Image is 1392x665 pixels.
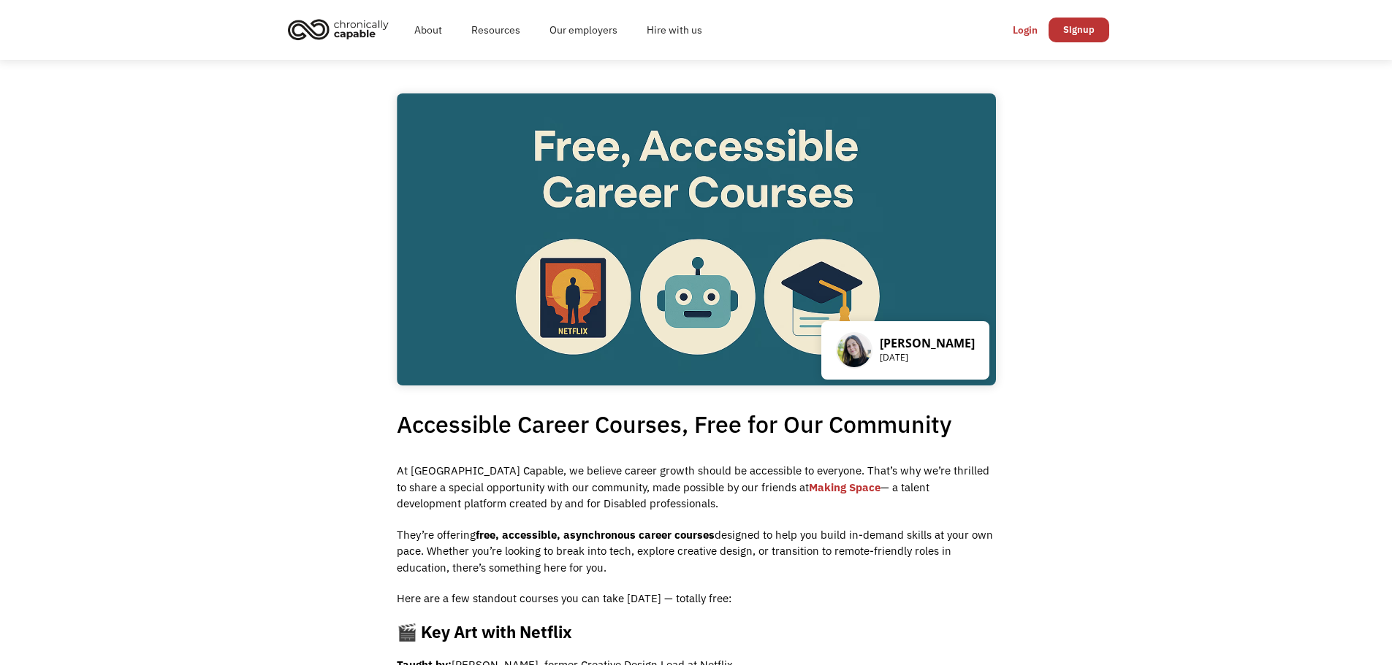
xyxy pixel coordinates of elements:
[457,7,535,53] a: Resources
[1049,18,1109,42] a: Signup
[632,7,717,53] a: Hire with us
[880,350,975,365] p: [DATE]
[397,405,996,443] h1: Accessible Career Courses, Free for Our Community
[809,480,881,494] a: Making Space
[535,7,632,53] a: Our employers
[1002,18,1049,42] a: Login
[397,591,996,607] p: Here are a few standout courses you can take [DATE] — totally free:
[400,7,457,53] a: About
[397,527,996,577] p: They’re offering designed to help you build in-demand skills at your own pace. Whether you’re loo...
[397,463,996,512] p: At [GEOGRAPHIC_DATA] Capable, we believe career growth should be accessible to everyone. That’s w...
[1013,21,1038,39] div: Login
[284,13,393,45] img: Chronically Capable logo
[397,621,572,642] strong: 🎬 Key Art with Netflix
[880,336,975,350] p: [PERSON_NAME]
[476,528,715,542] strong: free, accessible, asynchronous career courses
[284,13,400,45] a: home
